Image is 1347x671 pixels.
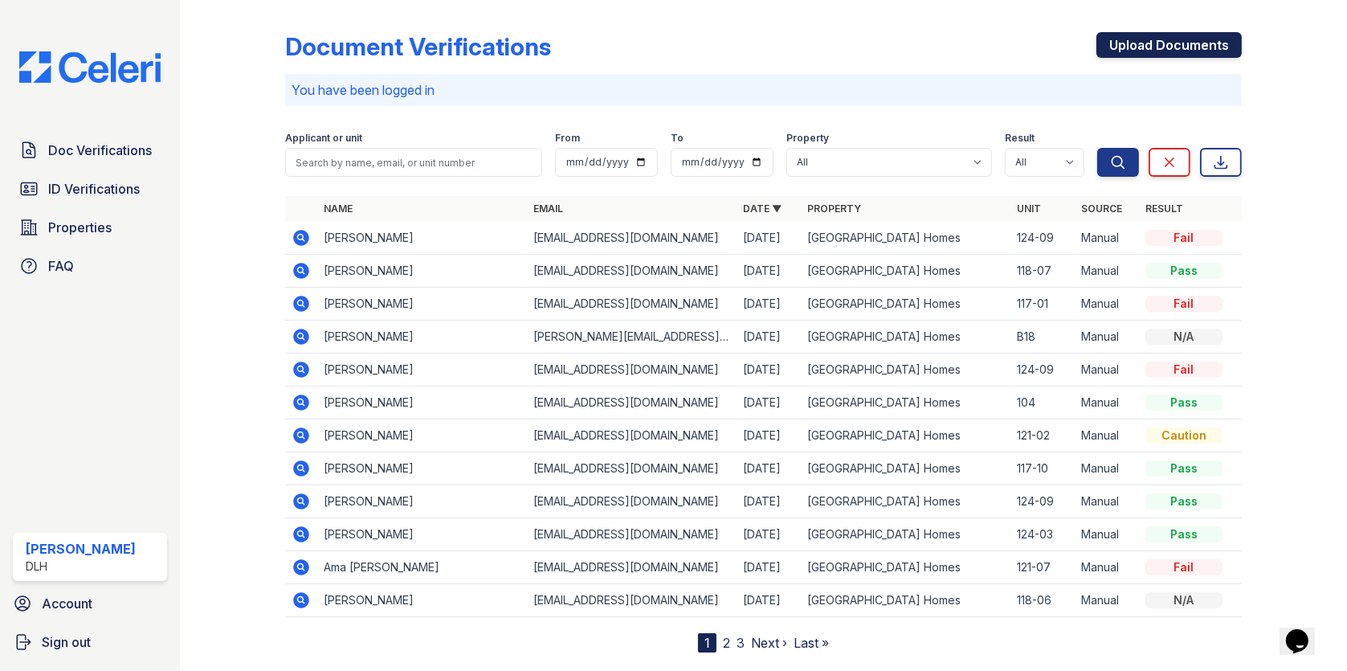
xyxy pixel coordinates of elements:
td: [DATE] [737,255,801,288]
td: [GEOGRAPHIC_DATA] Homes [801,222,1010,255]
td: Manual [1075,419,1139,452]
td: [DATE] [737,222,801,255]
td: Manual [1075,222,1139,255]
span: Doc Verifications [48,141,152,160]
td: [EMAIL_ADDRESS][DOMAIN_NAME] [527,452,737,485]
td: [EMAIL_ADDRESS][DOMAIN_NAME] [527,518,737,551]
td: [PERSON_NAME] [317,255,527,288]
td: Manual [1075,518,1139,551]
td: 121-07 [1010,551,1075,584]
td: [GEOGRAPHIC_DATA] Homes [801,551,1010,584]
td: [GEOGRAPHIC_DATA] Homes [801,255,1010,288]
div: Pass [1145,526,1223,542]
td: [GEOGRAPHIC_DATA] Homes [801,419,1010,452]
div: Document Verifications [285,32,551,61]
a: Result [1145,203,1183,215]
a: Account [6,587,173,620]
td: [DATE] [737,419,801,452]
td: Ama [PERSON_NAME] [317,551,527,584]
td: [PERSON_NAME] [317,354,527,387]
div: Pass [1145,493,1223,509]
td: [EMAIL_ADDRESS][DOMAIN_NAME] [527,387,737,419]
span: FAQ [48,256,74,276]
label: To [671,132,684,145]
td: [EMAIL_ADDRESS][DOMAIN_NAME] [527,485,737,518]
td: 124-09 [1010,222,1075,255]
a: Next › [751,635,787,651]
td: [DATE] [737,452,801,485]
td: [GEOGRAPHIC_DATA] Homes [801,387,1010,419]
div: Caution [1145,428,1223,444]
td: [EMAIL_ADDRESS][DOMAIN_NAME] [527,288,737,321]
td: [GEOGRAPHIC_DATA] Homes [801,485,1010,518]
td: [PERSON_NAME] [317,387,527,419]
td: [EMAIL_ADDRESS][DOMAIN_NAME] [527,551,737,584]
td: B18 [1010,321,1075,354]
div: [PERSON_NAME] [26,539,136,558]
td: [GEOGRAPHIC_DATA] Homes [801,452,1010,485]
td: [DATE] [737,288,801,321]
td: [PERSON_NAME][EMAIL_ADDRESS][DOMAIN_NAME] [527,321,737,354]
img: CE_Logo_Blue-a8612792a0a2168367f1c8372b55b34899dd931a85d93a1a3d3e32e68fde9ad4.png [6,51,173,83]
a: Last » [794,635,829,651]
a: Property [807,203,861,215]
td: [DATE] [737,321,801,354]
div: Pass [1145,395,1223,411]
a: Date ▼ [743,203,782,215]
td: [GEOGRAPHIC_DATA] Homes [801,518,1010,551]
td: [EMAIL_ADDRESS][DOMAIN_NAME] [527,354,737,387]
td: Manual [1075,551,1139,584]
div: Pass [1145,263,1223,279]
td: [DATE] [737,518,801,551]
p: You have been logged in [292,80,1235,100]
div: N/A [1145,329,1223,345]
a: Sign out [6,626,173,658]
label: Property [786,132,829,145]
td: 117-01 [1010,288,1075,321]
td: [PERSON_NAME] [317,485,527,518]
td: [DATE] [737,387,801,419]
div: Fail [1145,230,1223,246]
td: 121-02 [1010,419,1075,452]
a: FAQ [13,250,167,282]
td: Manual [1075,255,1139,288]
span: ID Verifications [48,179,140,198]
label: Result [1005,132,1035,145]
td: Manual [1075,485,1139,518]
span: Sign out [42,632,91,652]
td: [GEOGRAPHIC_DATA] Homes [801,288,1010,321]
td: [DATE] [737,354,801,387]
td: [DATE] [737,584,801,617]
td: 124-09 [1010,485,1075,518]
span: Properties [48,218,112,237]
td: [PERSON_NAME] [317,419,527,452]
td: Manual [1075,354,1139,387]
td: 118-06 [1010,584,1075,617]
span: Account [42,594,92,613]
td: Manual [1075,387,1139,419]
div: Fail [1145,559,1223,575]
td: [DATE] [737,485,801,518]
td: 124-09 [1010,354,1075,387]
div: Pass [1145,460,1223,477]
iframe: chat widget [1280,607,1331,655]
td: [DATE] [737,551,801,584]
div: 1 [698,633,716,653]
a: 3 [737,635,745,651]
td: [PERSON_NAME] [317,584,527,617]
td: [PERSON_NAME] [317,518,527,551]
td: 117-10 [1010,452,1075,485]
a: Upload Documents [1096,32,1242,58]
div: DLH [26,558,136,575]
td: Manual [1075,321,1139,354]
div: N/A [1145,592,1223,608]
a: Source [1081,203,1122,215]
td: [PERSON_NAME] [317,288,527,321]
td: [EMAIL_ADDRESS][DOMAIN_NAME] [527,584,737,617]
a: Email [533,203,563,215]
td: Manual [1075,288,1139,321]
td: [PERSON_NAME] [317,452,527,485]
td: [PERSON_NAME] [317,222,527,255]
td: Manual [1075,452,1139,485]
input: Search by name, email, or unit number [285,148,542,177]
